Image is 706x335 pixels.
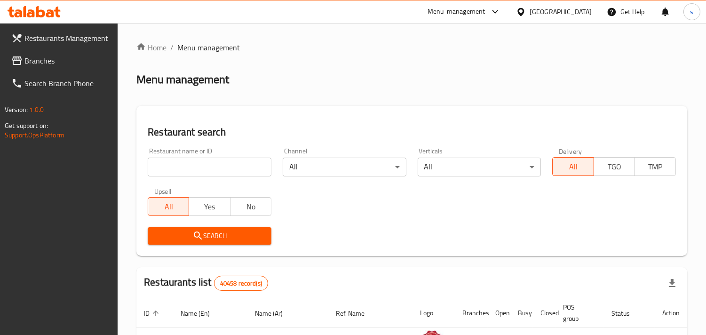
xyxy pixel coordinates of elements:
[552,157,594,176] button: All
[4,72,118,95] a: Search Branch Phone
[510,299,533,327] th: Busy
[24,78,111,89] span: Search Branch Phone
[428,6,485,17] div: Menu-management
[214,276,268,291] div: Total records count
[136,72,229,87] h2: Menu management
[29,104,44,116] span: 1.0.0
[230,197,271,216] button: No
[5,104,28,116] span: Version:
[530,7,592,17] div: [GEOGRAPHIC_DATA]
[690,7,693,17] span: s
[154,188,172,194] label: Upsell
[152,200,185,214] span: All
[635,157,676,176] button: TMP
[148,227,271,245] button: Search
[234,200,268,214] span: No
[533,299,555,327] th: Closed
[24,55,111,66] span: Branches
[639,160,672,174] span: TMP
[283,158,406,176] div: All
[255,308,295,319] span: Name (Ar)
[193,200,226,214] span: Yes
[181,308,222,319] span: Name (En)
[455,299,488,327] th: Branches
[214,279,268,288] span: 40458 record(s)
[189,197,230,216] button: Yes
[148,125,676,139] h2: Restaurant search
[144,308,162,319] span: ID
[170,42,174,53] li: /
[5,120,48,132] span: Get support on:
[611,308,642,319] span: Status
[155,230,264,242] span: Search
[559,148,582,154] label: Delivery
[336,308,377,319] span: Ref. Name
[5,129,64,141] a: Support.OpsPlatform
[594,157,635,176] button: TGO
[556,160,590,174] span: All
[655,299,687,327] th: Action
[24,32,111,44] span: Restaurants Management
[418,158,541,176] div: All
[144,275,268,291] h2: Restaurants list
[148,197,189,216] button: All
[563,302,593,324] span: POS group
[136,42,687,53] nav: breadcrumb
[4,49,118,72] a: Branches
[136,42,167,53] a: Home
[177,42,240,53] span: Menu management
[148,158,271,176] input: Search for restaurant name or ID..
[488,299,510,327] th: Open
[598,160,631,174] span: TGO
[412,299,455,327] th: Logo
[4,27,118,49] a: Restaurants Management
[661,272,683,295] div: Export file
